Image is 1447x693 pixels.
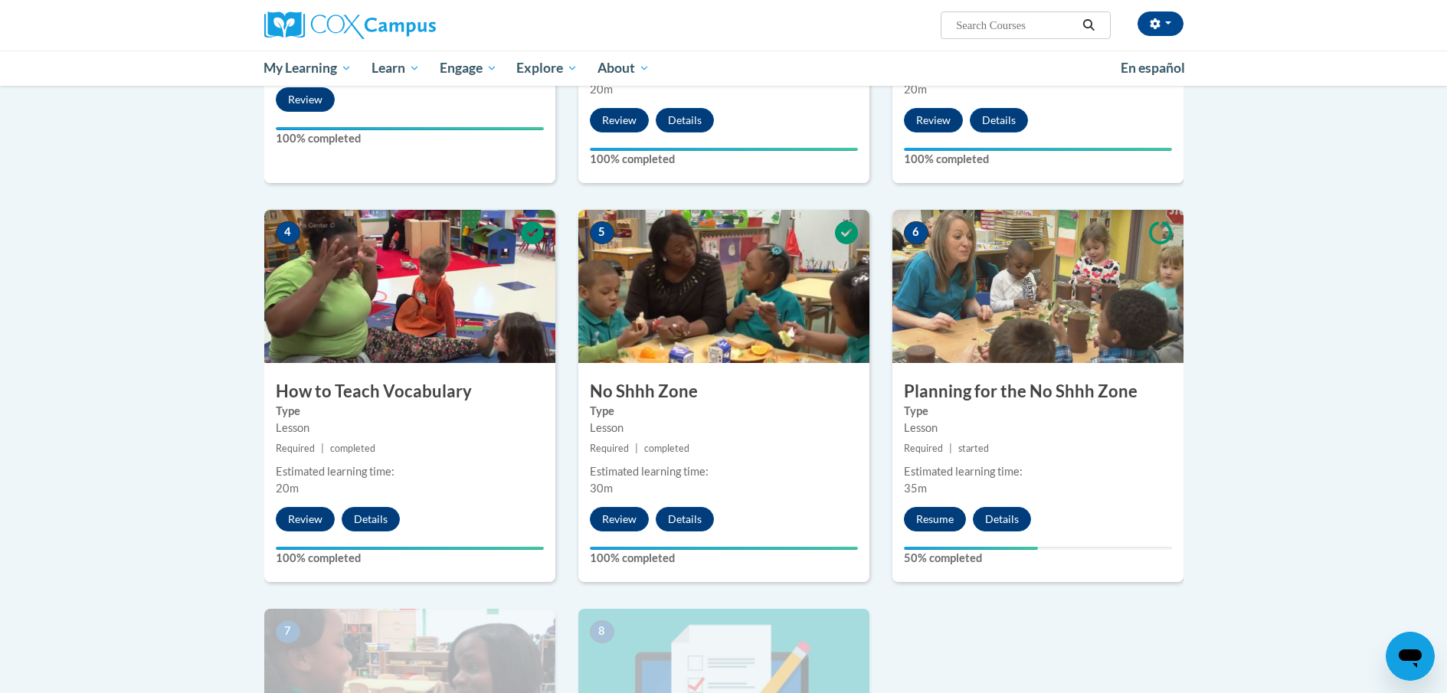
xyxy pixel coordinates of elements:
[590,151,858,168] label: 100% completed
[904,482,927,495] span: 35m
[904,443,943,454] span: Required
[276,420,544,436] div: Lesson
[276,87,335,112] button: Review
[276,443,315,454] span: Required
[276,127,544,130] div: Your progress
[904,221,928,244] span: 6
[276,130,544,147] label: 100% completed
[590,507,649,531] button: Review
[904,148,1172,151] div: Your progress
[954,16,1077,34] input: Search Courses
[590,547,858,550] div: Your progress
[506,51,588,86] a: Explore
[590,443,629,454] span: Required
[254,51,362,86] a: My Learning
[644,443,689,454] span: completed
[590,482,613,495] span: 30m
[372,59,420,77] span: Learn
[276,507,335,531] button: Review
[1121,60,1185,76] span: En español
[276,221,300,244] span: 4
[578,210,869,363] img: Course Image
[276,403,544,420] label: Type
[590,550,858,567] label: 100% completed
[970,108,1028,132] button: Details
[904,151,1172,168] label: 100% completed
[264,380,555,404] h3: How to Teach Vocabulary
[904,550,1172,567] label: 50% completed
[892,380,1183,404] h3: Planning for the No Shhh Zone
[1111,52,1195,84] a: En español
[590,620,614,643] span: 8
[276,482,299,495] span: 20m
[276,463,544,480] div: Estimated learning time:
[276,550,544,567] label: 100% completed
[1386,632,1435,681] iframe: Button to launch messaging window
[590,403,858,420] label: Type
[264,11,436,39] img: Cox Campus
[342,507,400,531] button: Details
[276,620,300,643] span: 7
[904,507,966,531] button: Resume
[590,108,649,132] button: Review
[362,51,430,86] a: Learn
[904,463,1172,480] div: Estimated learning time:
[904,420,1172,436] div: Lesson
[588,51,660,86] a: About
[635,443,638,454] span: |
[264,11,555,39] a: Cox Campus
[264,210,555,363] img: Course Image
[516,59,578,77] span: Explore
[656,108,714,132] button: Details
[1138,11,1183,36] button: Account Settings
[949,443,952,454] span: |
[590,420,858,436] div: Lesson
[590,148,858,151] div: Your progress
[590,221,614,244] span: 5
[892,210,1183,363] img: Course Image
[590,83,613,96] span: 20m
[904,547,1038,550] div: Your progress
[276,547,544,550] div: Your progress
[578,380,869,404] h3: No Shhh Zone
[330,443,375,454] span: completed
[430,51,507,86] a: Engage
[241,51,1206,86] div: Main menu
[973,507,1031,531] button: Details
[597,59,650,77] span: About
[904,83,927,96] span: 20m
[1077,16,1100,34] button: Search
[904,403,1172,420] label: Type
[321,443,324,454] span: |
[904,108,963,132] button: Review
[656,507,714,531] button: Details
[590,463,858,480] div: Estimated learning time:
[440,59,497,77] span: Engage
[264,59,352,77] span: My Learning
[958,443,989,454] span: started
